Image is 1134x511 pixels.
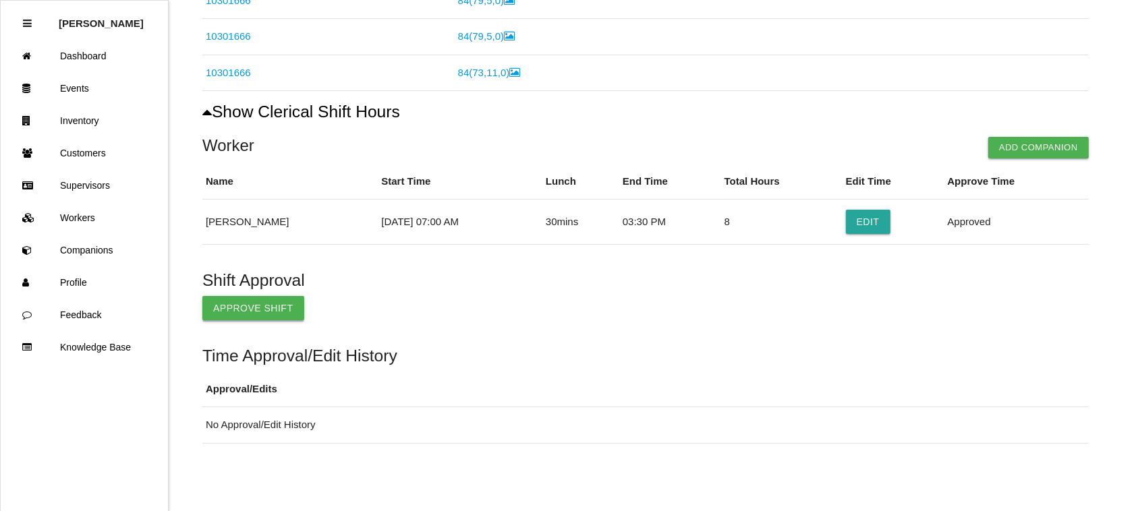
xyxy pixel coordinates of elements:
button: Show Clerical Shift Hours [202,102,400,121]
h5: Shift Approval [202,271,1089,289]
a: Feedback [1,299,168,331]
h5: Time Approval/Edit History [202,347,1089,365]
td: [PERSON_NAME] [202,200,378,245]
td: 30 mins [542,200,619,245]
td: 03:30 PM [619,200,721,245]
button: Approve Shift [202,296,304,320]
a: 10301666 [206,67,251,78]
th: Total Hours [721,164,843,200]
div: Close [23,7,32,40]
button: Add Companion [988,137,1089,158]
th: Name [202,164,378,200]
a: Customers [1,137,168,169]
a: Dashboard [1,40,168,72]
a: Events [1,72,168,104]
th: Edit Time [843,164,944,200]
a: Profile [1,266,168,299]
i: Image Inside [504,31,515,41]
button: Edit [846,210,890,234]
a: Supervisors [1,169,168,202]
th: End Time [619,164,721,200]
td: [DATE] 07:00 AM [378,200,542,245]
th: Lunch [542,164,619,200]
a: Knowledge Base [1,331,168,363]
a: Workers [1,202,168,234]
i: Image Inside [509,67,520,78]
td: Approved [944,200,1089,245]
a: Companions [1,234,168,266]
p: Rosie Blandino [59,7,144,29]
th: Approval/Edits [202,371,1089,407]
a: Inventory [1,104,168,137]
a: 10301666 [206,30,251,42]
td: No Approval/Edit History [202,407,1089,444]
h4: Worker [202,137,1089,154]
a: 84(79,5,0) [458,30,515,42]
a: 84(73,11,0) [458,67,521,78]
th: Approve Time [944,164,1089,200]
td: 8 [721,200,843,245]
th: Start Time [378,164,542,200]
